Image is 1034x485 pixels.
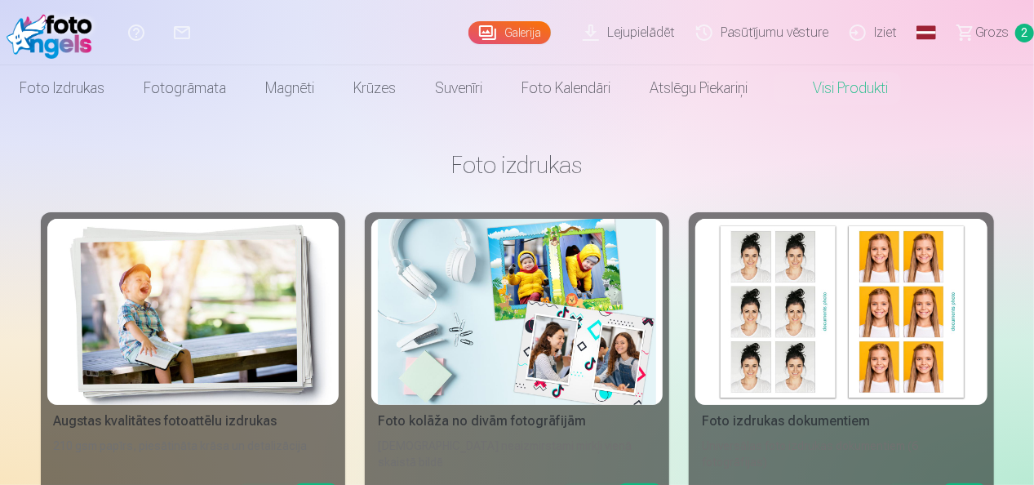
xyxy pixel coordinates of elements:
[246,65,334,111] a: Magnēti
[47,438,339,470] div: 210 gsm papīrs, piesātināta krāsa un detalizācija
[371,412,663,431] div: Foto kolāža no divām fotogrāfijām
[975,23,1009,42] span: Grozs
[695,438,987,470] div: Universālas foto izdrukas dokumentiem (6 fotogrāfijas)
[415,65,502,111] a: Suvenīri
[47,412,339,431] div: Augstas kvalitātes fotoattēlu izdrukas
[702,219,980,405] img: Foto izdrukas dokumentiem
[378,219,656,405] img: Foto kolāža no divām fotogrāfijām
[7,7,100,59] img: /fa1
[124,65,246,111] a: Fotogrāmata
[54,150,981,180] h3: Foto izdrukas
[54,219,332,405] img: Augstas kvalitātes fotoattēlu izdrukas
[334,65,415,111] a: Krūzes
[502,65,630,111] a: Foto kalendāri
[767,65,908,111] a: Visi produkti
[468,21,551,44] a: Galerija
[371,438,663,470] div: [DEMOGRAPHIC_DATA] neaizmirstami mirkļi vienā skaistā bildē
[1015,24,1034,42] span: 2
[630,65,767,111] a: Atslēgu piekariņi
[695,412,987,431] div: Foto izdrukas dokumentiem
